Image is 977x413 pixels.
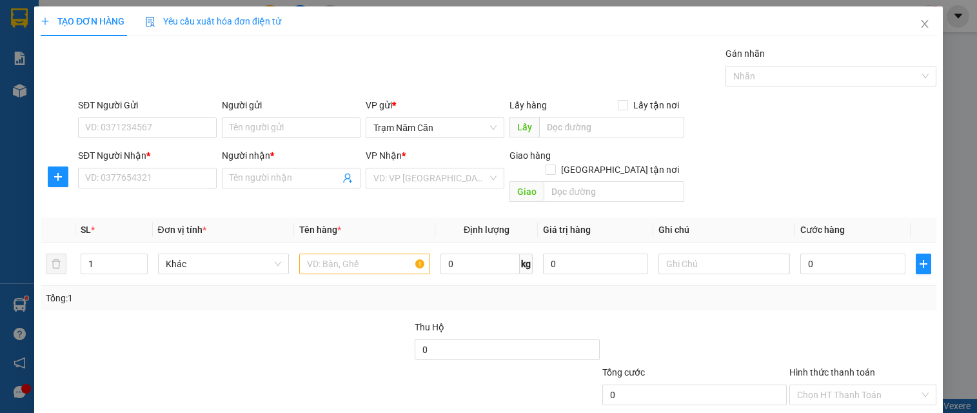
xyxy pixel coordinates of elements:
span: Giá trị hàng [543,225,591,235]
div: Người gửi [222,98,360,112]
div: Người nhận [222,148,360,163]
span: Lấy [509,117,539,137]
span: Giao hàng [509,150,551,161]
span: [GEOGRAPHIC_DATA] tận nơi [556,163,684,177]
label: Hình thức thanh toán [789,367,875,378]
button: plus [916,254,931,274]
label: Gán nhãn [725,48,765,59]
span: plus [41,17,50,26]
input: Dọc đường [539,117,684,137]
span: kg [520,254,533,274]
span: Yêu cầu xuất hóa đơn điện tử [145,16,281,26]
span: user-add [342,173,353,183]
span: SL [81,225,91,235]
span: Thu Hộ [415,322,444,332]
input: 0 [543,254,648,274]
span: TẠO ĐƠN HÀNG [41,16,124,26]
span: Lấy hàng [509,100,547,110]
span: close [920,19,930,29]
span: Tên hàng [299,225,341,235]
button: delete [46,254,66,274]
span: Giao [509,181,544,202]
span: VP Nhận [366,150,402,161]
span: plus [48,172,68,182]
div: SĐT Người Gửi [78,98,217,112]
button: plus [48,166,68,187]
span: Khác [166,254,281,274]
th: Ghi chú [653,217,794,243]
span: Đơn vị tính [158,225,206,235]
button: Close [907,6,943,43]
img: icon [145,17,155,27]
span: Trạm Năm Căn [373,118,497,137]
span: Lấy tận nơi [628,98,684,112]
div: VP gửi [366,98,504,112]
span: plus [916,259,931,269]
span: Tổng cước [602,367,645,378]
input: Dọc đường [544,181,684,202]
input: VD: Bàn, Ghế [299,254,430,274]
span: Định lượng [464,225,509,235]
input: Ghi Chú [658,254,789,274]
div: SĐT Người Nhận [78,148,217,163]
div: Tổng: 1 [46,291,378,305]
span: Cước hàng [800,225,845,235]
